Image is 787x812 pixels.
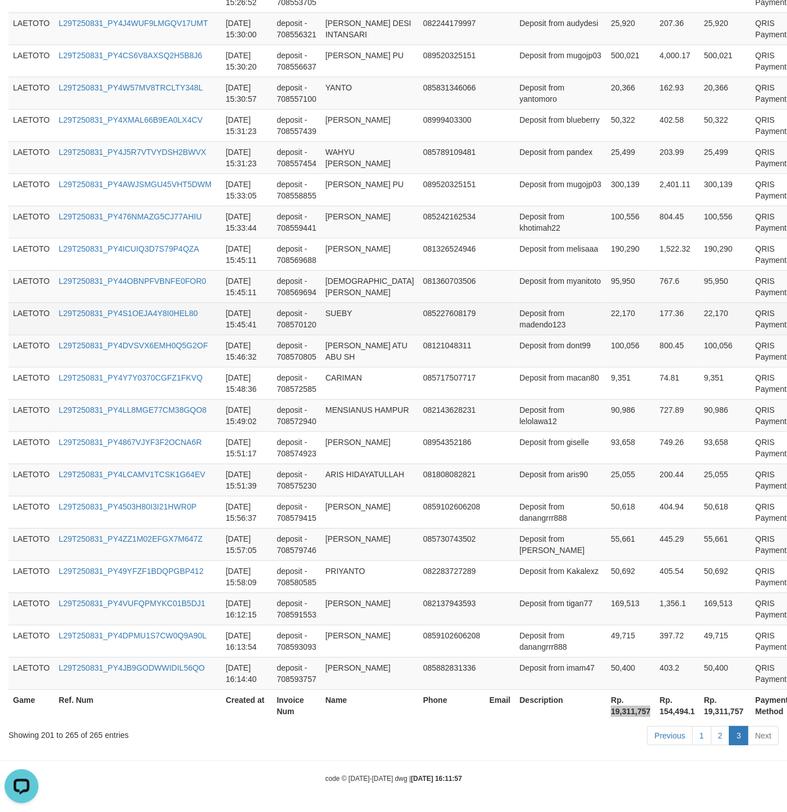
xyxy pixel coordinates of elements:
[655,593,699,625] td: 1,356.1
[272,560,321,593] td: deposit - 708580585
[515,593,607,625] td: Deposit from tigan77
[8,528,54,560] td: LAETOTO
[699,109,751,141] td: 50,322
[655,625,699,657] td: 397.72
[321,238,418,270] td: [PERSON_NAME]
[418,367,485,399] td: 085717507717
[321,335,418,367] td: [PERSON_NAME] ATU ABU SH
[606,109,655,141] td: 50,322
[321,528,418,560] td: [PERSON_NAME]
[321,625,418,657] td: [PERSON_NAME]
[221,12,272,45] td: [DATE] 15:30:00
[321,109,418,141] td: [PERSON_NAME]
[272,431,321,464] td: deposit - 708574923
[655,45,699,77] td: 4,000.17
[8,593,54,625] td: LAETOTO
[699,12,751,45] td: 25,920
[321,464,418,496] td: ARIS HIDAYATULLAH
[655,238,699,270] td: 1,522.32
[699,77,751,109] td: 20,366
[515,238,607,270] td: Deposit from melisaaa
[418,625,485,657] td: 0859102606208
[606,77,655,109] td: 20,366
[272,689,321,722] th: Invoice Num
[515,560,607,593] td: Deposit from Kakalexz
[699,335,751,367] td: 100,056
[8,174,54,206] td: LAETOTO
[418,593,485,625] td: 082137943593
[321,141,418,174] td: WAHYU [PERSON_NAME]
[8,206,54,238] td: LAETOTO
[515,496,607,528] td: Deposit from danangrrr888
[655,174,699,206] td: 2,401.11
[8,657,54,689] td: LAETOTO
[606,496,655,528] td: 50,618
[606,560,655,593] td: 50,692
[655,399,699,431] td: 727.89
[606,141,655,174] td: 25,499
[606,528,655,560] td: 55,661
[418,206,485,238] td: 085242162534
[221,174,272,206] td: [DATE] 15:33:05
[606,206,655,238] td: 100,556
[8,367,54,399] td: LAETOTO
[321,689,418,722] th: Name
[699,496,751,528] td: 50,618
[418,77,485,109] td: 085831346066
[606,238,655,270] td: 190,290
[418,141,485,174] td: 085789109481
[59,631,207,640] a: L29T250831_PY4DPMU1S7CW0Q9A90L
[515,303,607,335] td: Deposit from madendo123
[606,45,655,77] td: 500,021
[8,303,54,335] td: LAETOTO
[272,141,321,174] td: deposit - 708557454
[221,625,272,657] td: [DATE] 16:13:54
[59,405,207,414] a: L29T250831_PY4LL8MGE77CM38GQO8
[711,726,730,745] a: 2
[59,180,211,189] a: L29T250831_PY4AWJSMGU45VHT5DWM
[655,206,699,238] td: 804.45
[272,174,321,206] td: deposit - 708558855
[418,657,485,689] td: 085882831336
[699,270,751,303] td: 95,950
[8,109,54,141] td: LAETOTO
[418,528,485,560] td: 085730743502
[655,657,699,689] td: 403.2
[221,593,272,625] td: [DATE] 16:12:15
[418,270,485,303] td: 081360703506
[418,12,485,45] td: 082244179997
[321,206,418,238] td: [PERSON_NAME]
[321,174,418,206] td: [PERSON_NAME] PU
[606,335,655,367] td: 100,056
[221,109,272,141] td: [DATE] 15:31:23
[655,12,699,45] td: 207.36
[8,45,54,77] td: LAETOTO
[699,560,751,593] td: 50,692
[272,12,321,45] td: deposit - 708556321
[8,238,54,270] td: LAETOTO
[418,303,485,335] td: 085227608179
[747,726,779,745] a: Next
[321,303,418,335] td: SUEBY
[321,560,418,593] td: PRIYANTO
[729,726,748,745] a: 3
[221,141,272,174] td: [DATE] 15:31:23
[272,593,321,625] td: deposit - 708591553
[272,464,321,496] td: deposit - 708575230
[272,625,321,657] td: deposit - 708593093
[321,77,418,109] td: YANTO
[699,206,751,238] td: 100,556
[515,367,607,399] td: Deposit from macan80
[8,496,54,528] td: LAETOTO
[606,367,655,399] td: 9,351
[418,399,485,431] td: 082143628231
[655,109,699,141] td: 402.58
[59,51,202,60] a: L29T250831_PY4CS6V8AXSQ2H5B8J6
[699,399,751,431] td: 90,986
[655,141,699,174] td: 203.99
[699,593,751,625] td: 169,513
[515,77,607,109] td: Deposit from yantomoro
[699,303,751,335] td: 22,170
[8,141,54,174] td: LAETOTO
[272,206,321,238] td: deposit - 708559441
